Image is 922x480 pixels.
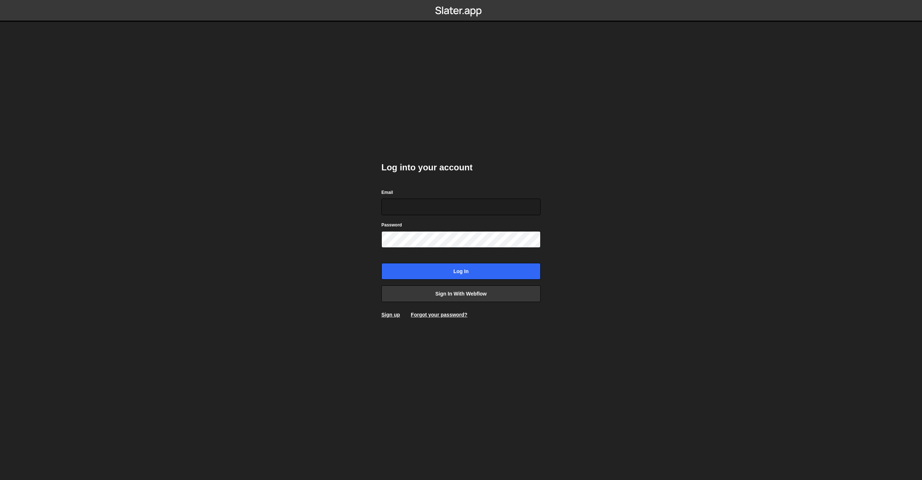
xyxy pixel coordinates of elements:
[381,162,541,173] h2: Log into your account
[381,189,393,196] label: Email
[381,312,400,318] a: Sign up
[381,285,541,302] a: Sign in with Webflow
[411,312,467,318] a: Forgot your password?
[381,221,402,229] label: Password
[381,263,541,280] input: Log in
